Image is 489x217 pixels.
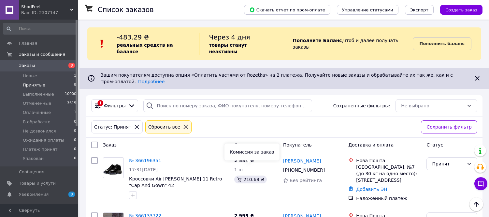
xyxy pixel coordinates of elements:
[401,102,464,109] div: Не выбрано
[68,63,75,68] span: 3
[19,40,37,46] span: Главная
[74,128,76,134] span: 0
[23,137,64,143] span: Ожидания оплаты
[224,144,280,161] div: Комиссия за заказ
[97,39,107,49] img: :exclamation:
[138,79,165,84] a: Подробнее
[21,4,70,10] span: ShodFeet
[68,192,75,197] span: 3
[413,37,471,50] a: Пополнить баланс
[445,8,477,12] span: Создать заказ
[23,73,37,79] span: Новые
[410,8,428,12] span: Экспорт
[104,102,125,109] span: Фильтры
[209,33,250,41] span: Через 4 дня
[19,192,49,197] span: Уведомления
[333,102,390,109] span: Сохраненные фильтры:
[420,41,465,46] b: Пополнить баланс
[3,23,77,35] input: Поиск
[209,42,247,54] b: товары станут неактивны
[74,137,76,143] span: 0
[356,187,387,192] a: Добавить ЭН
[65,91,76,97] span: 10000
[293,38,342,43] b: Пополните Баланс
[74,119,76,125] span: 0
[283,158,321,164] a: [PERSON_NAME]
[405,5,434,15] button: Экспорт
[93,123,133,131] div: Статус: Принят
[23,91,54,97] span: Выполненные
[74,156,76,162] span: 0
[103,142,117,147] span: Заказ
[143,99,312,112] input: Поиск по номеру заказа, ФИО покупателя, номеру телефона, Email, номеру накладной
[356,164,421,183] div: [GEOGRAPHIC_DATA], №7 (до 30 кг на одно место): [STREET_ADDRESS]
[74,73,76,79] span: 1
[234,158,254,163] span: 2 999 ₴
[426,142,443,147] span: Статус
[117,33,149,41] span: -483.29 ₴
[23,101,51,106] span: Отмененные
[421,120,477,133] button: Сохранить фильтр
[356,157,421,164] div: Нова Пошта
[147,123,181,131] div: Сбросить все
[434,7,482,12] a: Создать заказ
[23,156,44,162] span: Упакован
[19,63,35,69] span: Заказы
[234,142,250,147] span: Сумма
[290,178,322,183] span: Без рейтинга
[342,8,393,12] span: Управление статусами
[129,167,158,172] span: 17:31[DATE]
[98,6,154,14] h1: Список заказов
[74,147,76,152] span: 0
[129,176,222,188] a: Кроссовки Air [PERSON_NAME] 11 Retro "Cap And Gown" 42
[469,197,483,211] button: Наверх
[19,169,44,175] span: Сообщения
[23,147,58,152] span: Платеж принят
[19,203,60,214] span: Показатели работы компании
[356,195,421,202] div: Наложенный платеж
[440,5,482,15] button: Создать заказ
[23,82,45,88] span: Принятые
[283,33,413,55] div: , чтоб и далее получать заказы
[23,110,51,116] span: Оплаченные
[234,167,247,172] span: 1 шт.
[117,42,173,54] b: реальных средств на балансе
[432,160,464,167] div: Принят
[100,72,453,84] span: Вашим покупателям доступна опция «Оплатить частями от Rozetka» на 2 платежа. Получайте новые зака...
[21,10,78,16] div: Ваш ID: 2307147
[234,176,267,183] div: 210.68 ₴
[426,123,472,131] span: Сохранить фильтр
[244,5,330,15] button: Скачать отчет по пром-оплате
[74,110,76,116] span: 1
[129,158,161,163] a: № 366196351
[474,177,487,190] button: Чат с покупателем
[74,82,76,88] span: 9
[249,7,325,13] span: Скачать отчет по пром-оплате
[23,119,50,125] span: В обработке
[19,52,65,57] span: Заказы и сообщения
[19,180,56,186] span: Товары и услуги
[283,167,325,173] span: [PHONE_NUMBER]
[67,101,76,106] span: 3615
[103,159,123,176] img: Фото товару
[348,142,394,147] span: Доставка и оплата
[23,128,56,134] span: Не дозвонился
[103,157,124,178] a: Фото товару
[337,5,398,15] button: Управление статусами
[283,142,312,147] span: Покупатель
